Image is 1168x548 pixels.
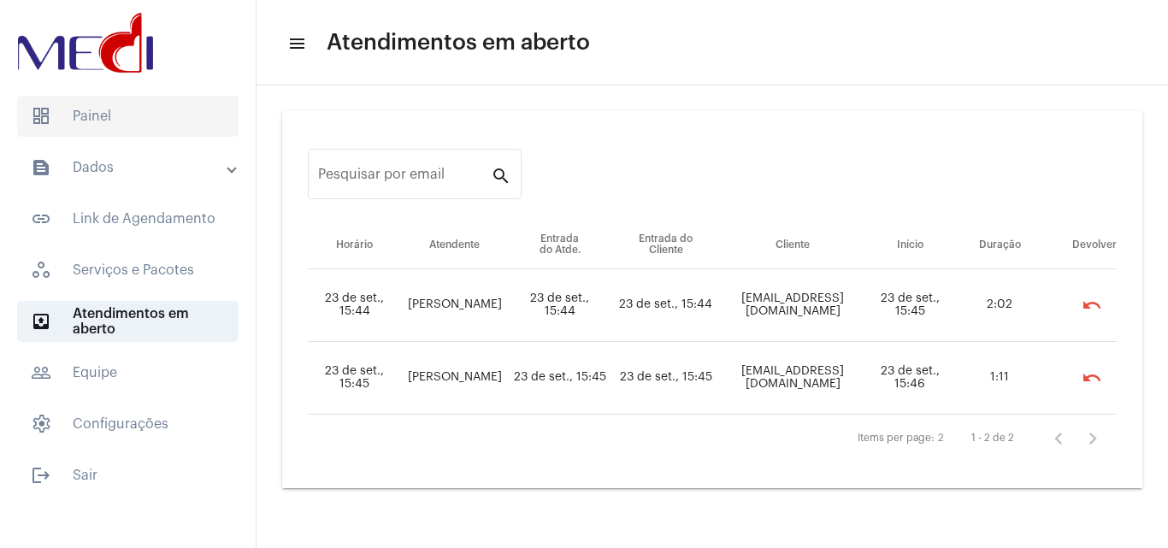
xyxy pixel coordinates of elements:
td: 23 de set., 15:44 [508,269,612,342]
mat-icon: sidenav icon [31,311,51,332]
th: Entrada do Cliente [612,221,720,269]
span: Atendimentos em aberto [327,29,590,56]
td: 23 de set., 15:45 [308,342,402,415]
mat-chip-list: selection [1053,288,1117,322]
td: 23 de set., 15:44 [612,269,720,342]
mat-panel-title: Dados [31,157,228,178]
mat-icon: undo [1082,368,1102,388]
button: Próxima página [1076,421,1110,456]
div: 1 - 2 de 2 [971,433,1014,444]
td: 23 de set., 15:45 [612,342,720,415]
th: Cliente [720,221,867,269]
span: sidenav icon [31,106,51,127]
td: 23 de set., 15:46 [866,342,953,415]
mat-icon: search [491,165,511,186]
img: d3a1b5fa-500b-b90f-5a1c-719c20e9830b.png [14,9,157,77]
td: [EMAIL_ADDRESS][DOMAIN_NAME] [720,342,867,415]
mat-chip-list: selection [1053,361,1117,395]
th: Duração [953,221,1047,269]
mat-icon: sidenav icon [31,465,51,486]
th: Entrada do Atde. [508,221,612,269]
span: Painel [17,96,239,137]
th: Devolver [1047,221,1117,269]
td: 23 de set., 15:44 [308,269,402,342]
span: Equipe [17,352,239,393]
span: Sair [17,455,239,496]
div: Items per page: [858,433,935,444]
th: Início [866,221,953,269]
span: Link de Agendamento [17,198,239,239]
td: 2:02 [953,269,1047,342]
th: Atendente [402,221,508,269]
mat-icon: undo [1082,295,1102,315]
span: Serviços e Pacotes [17,250,239,291]
button: Página anterior [1041,421,1076,456]
mat-icon: sidenav icon [31,157,51,178]
td: [EMAIL_ADDRESS][DOMAIN_NAME] [720,269,867,342]
input: Pesquisar por email [318,170,491,186]
mat-icon: sidenav icon [31,362,51,383]
span: Atendimentos em aberto [17,301,239,342]
mat-icon: sidenav icon [31,209,51,229]
span: sidenav icon [31,260,51,280]
td: 23 de set., 15:45 [866,269,953,342]
td: 1:11 [953,342,1047,415]
td: [PERSON_NAME] [402,269,508,342]
span: Configurações [17,404,239,445]
th: Horário [308,221,402,269]
span: sidenav icon [31,414,51,434]
div: 2 [938,433,944,444]
td: 23 de set., 15:45 [508,342,612,415]
mat-icon: sidenav icon [287,33,304,54]
td: [PERSON_NAME] [402,342,508,415]
mat-expansion-panel-header: sidenav iconDados [10,147,256,188]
